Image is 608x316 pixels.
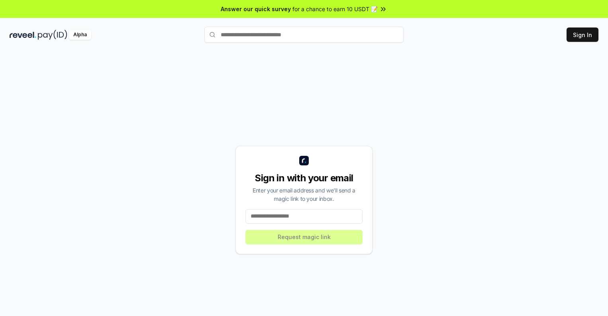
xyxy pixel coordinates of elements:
[38,30,67,40] img: pay_id
[292,5,378,13] span: for a chance to earn 10 USDT 📝
[245,172,363,184] div: Sign in with your email
[221,5,291,13] span: Answer our quick survey
[245,186,363,203] div: Enter your email address and we’ll send a magic link to your inbox.
[10,30,36,40] img: reveel_dark
[567,27,598,42] button: Sign In
[69,30,91,40] div: Alpha
[299,156,309,165] img: logo_small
